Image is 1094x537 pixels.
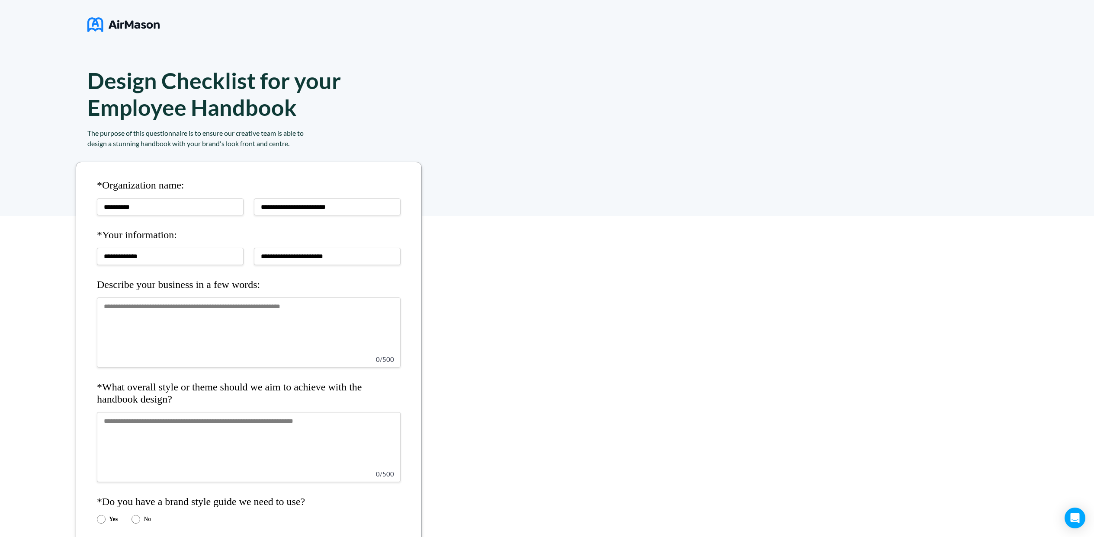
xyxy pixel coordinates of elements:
[1065,508,1085,528] div: Open Intercom Messenger
[97,179,401,192] h4: *Organization name:
[87,138,442,149] div: design a stunning handbook with your brand's look front and centre.
[376,355,394,363] span: 0 / 500
[144,516,151,523] label: No
[97,381,401,405] h4: *What overall style or theme should we aim to achieve with the handbook design?
[109,516,118,523] label: Yes
[97,496,401,508] h4: *Do you have a brand style guide we need to use?
[376,470,394,478] span: 0 / 500
[97,229,401,241] h4: *Your information:
[97,279,401,291] h4: Describe your business in a few words:
[87,128,442,138] div: The purpose of this questionnaire is to ensure our creative team is able to
[87,67,341,121] h1: Design Checklist for your Employee Handbook
[87,14,160,35] img: logo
